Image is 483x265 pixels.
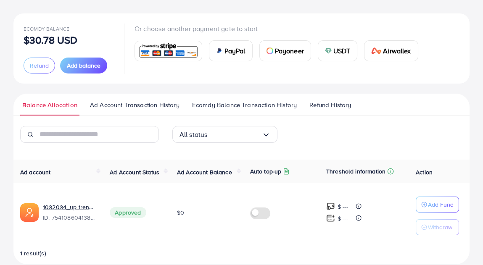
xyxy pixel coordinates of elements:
[24,25,69,32] span: Ecomdy Balance
[60,58,107,73] button: Add balance
[416,219,459,235] button: Withdraw
[67,61,100,70] span: Add balance
[447,227,477,259] iframe: Chat
[416,197,459,213] button: Add Fund
[364,40,418,61] a: cardAirwallex
[428,199,454,210] p: Add Fund
[267,47,273,54] img: card
[318,40,358,61] a: cardUSDT
[20,203,39,222] img: ic-ads-acc.e4c84228.svg
[224,46,245,56] span: PayPal
[416,168,433,176] span: Action
[43,203,96,222] div: <span class='underline'>1032034_up trend332_1755795935720</span></br>7541086041386778640
[428,222,452,232] p: Withdraw
[20,168,51,176] span: Ad account
[135,41,202,61] a: card
[90,100,179,110] span: Ad Account Transaction History
[24,35,78,45] p: $30.78 USD
[177,168,232,176] span: Ad Account Balance
[338,202,348,212] p: $ ---
[177,208,184,217] span: $0
[333,46,351,56] span: USDT
[30,61,49,70] span: Refund
[20,249,46,257] span: 1 result(s)
[259,40,311,61] a: cardPayoneer
[325,47,332,54] img: card
[22,100,77,110] span: Balance Allocation
[110,207,146,218] span: Approved
[192,100,297,110] span: Ecomdy Balance Transaction History
[110,168,159,176] span: Ad Account Status
[309,100,351,110] span: Refund History
[338,213,348,223] p: $ ---
[137,42,199,60] img: card
[383,46,411,56] span: Airwallex
[326,202,335,211] img: top-up amount
[209,40,253,61] a: cardPayPal
[207,128,261,141] input: Search for option
[135,24,425,34] p: Or choose another payment gate to start
[24,58,55,73] button: Refund
[43,203,96,211] a: 1032034_up trend332_1755795935720
[172,126,277,143] div: Search for option
[326,166,385,176] p: Threshold information
[250,166,282,176] p: Auto top-up
[275,46,304,56] span: Payoneer
[371,47,381,54] img: card
[326,214,335,223] img: top-up amount
[179,128,208,141] span: All status
[43,213,96,222] span: ID: 7541086041386778640
[216,47,223,54] img: card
